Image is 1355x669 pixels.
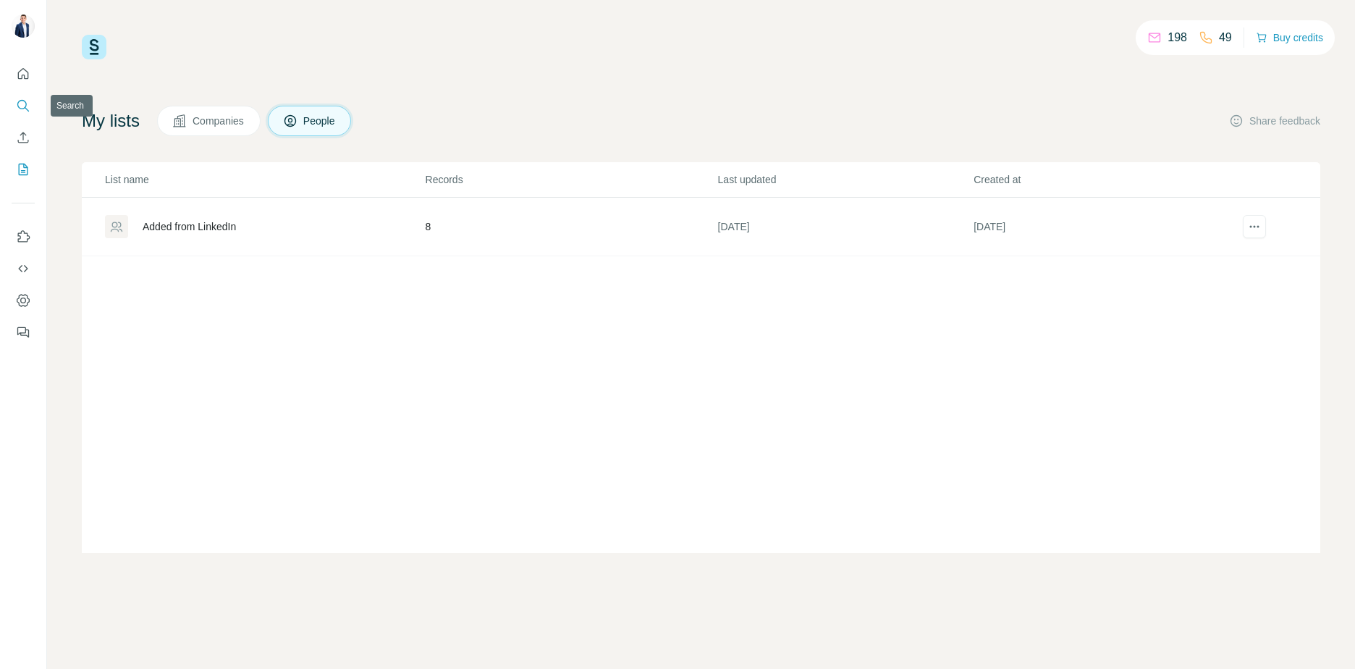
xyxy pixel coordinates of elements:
[82,35,106,59] img: Surfe Logo
[193,114,245,128] span: Companies
[12,93,35,119] button: Search
[12,14,35,38] img: Avatar
[717,198,974,256] td: [DATE]
[12,224,35,250] button: Use Surfe on LinkedIn
[12,256,35,282] button: Use Surfe API
[1219,29,1232,46] p: 49
[12,61,35,87] button: Quick start
[974,172,1228,187] p: Created at
[1168,29,1187,46] p: 198
[12,156,35,182] button: My lists
[973,198,1229,256] td: [DATE]
[143,219,236,234] div: Added from LinkedIn
[1256,28,1323,48] button: Buy credits
[1243,215,1266,238] button: actions
[82,109,140,132] h4: My lists
[12,125,35,151] button: Enrich CSV
[1229,114,1320,128] button: Share feedback
[426,172,717,187] p: Records
[425,198,717,256] td: 8
[12,319,35,345] button: Feedback
[105,172,424,187] p: List name
[12,287,35,314] button: Dashboard
[718,172,973,187] p: Last updated
[303,114,337,128] span: People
